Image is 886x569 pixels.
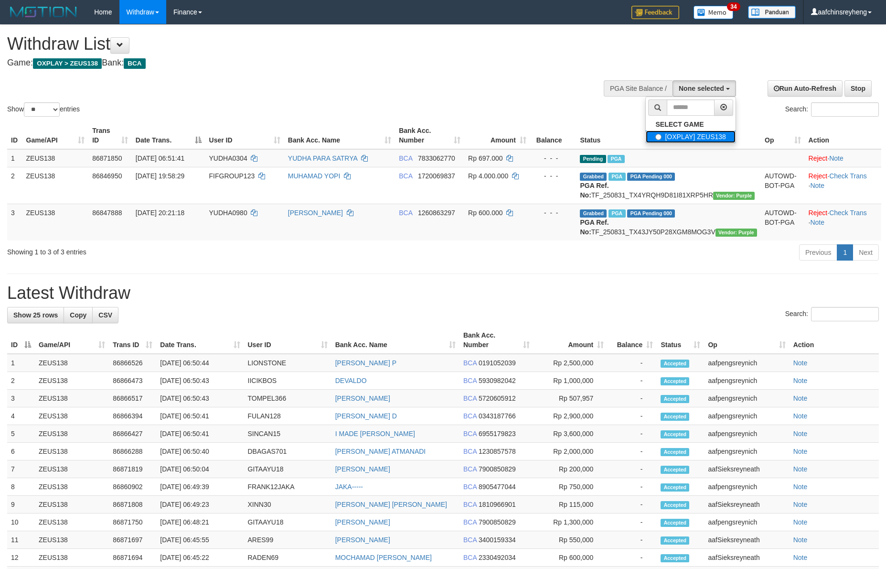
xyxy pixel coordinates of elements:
[793,394,808,402] a: Note
[809,172,828,180] a: Reject
[109,531,156,549] td: 86871697
[748,6,796,19] img: panduan.png
[244,425,331,443] td: SINCAN15
[479,465,516,473] span: Copy 7900850829 to clipboard
[534,549,608,567] td: Rp 600,000
[761,204,805,241] td: AUTOWD-BOT-PGA
[479,554,516,561] span: Copy 2330492034 to clipboard
[576,122,761,149] th: Status
[661,501,689,509] span: Accepted
[608,496,657,514] td: -
[463,394,477,402] span: BCA
[608,390,657,407] td: -
[534,171,573,181] div: - - -
[704,514,789,531] td: aafpengsreynich
[205,122,284,149] th: User ID: activate to sort column ascending
[580,173,607,181] span: Grabbed
[92,154,122,162] span: 86871850
[209,172,255,180] span: FIFGROUP123
[7,443,35,460] td: 6
[479,359,516,367] span: Copy 0191052039 to clipboard
[704,327,789,354] th: Op: activate to sort column ascending
[209,154,247,162] span: YUDHA0304
[156,460,244,478] td: [DATE] 06:50:04
[811,102,879,117] input: Search:
[156,425,244,443] td: [DATE] 06:50:41
[479,483,516,491] span: Copy 8905477044 to clipboard
[136,172,184,180] span: [DATE] 19:58:29
[7,34,581,54] h1: Withdraw List
[7,549,35,567] td: 12
[124,58,145,69] span: BCA
[395,122,464,149] th: Bank Acc. Number: activate to sort column ascending
[534,390,608,407] td: Rp 507,957
[805,167,881,204] td: · ·
[64,307,93,323] a: Copy
[35,496,109,514] td: ZEUS138
[335,430,415,438] a: I MADE [PERSON_NAME]
[608,407,657,425] td: -
[35,514,109,531] td: ZEUS138
[244,496,331,514] td: XINN30
[534,478,608,496] td: Rp 750,000
[608,372,657,390] td: -
[704,354,789,372] td: aafpengsreynich
[627,209,675,218] span: PGA Pending
[244,478,331,496] td: FRANK12JAKA
[109,372,156,390] td: 86866473
[35,407,109,425] td: ZEUS138
[810,219,824,226] a: Note
[109,443,156,460] td: 86866288
[534,208,573,218] div: - - -
[661,483,689,492] span: Accepted
[288,209,343,217] a: [PERSON_NAME]
[284,122,395,149] th: Bank Acc. Name: activate to sort column ascending
[7,425,35,443] td: 5
[418,154,455,162] span: Copy 7833062770 to clipboard
[704,549,789,567] td: aafSieksreyneath
[22,167,89,204] td: ZEUS138
[805,204,881,241] td: · ·
[468,172,508,180] span: Rp 4.000.000
[463,377,477,384] span: BCA
[109,496,156,514] td: 86871808
[335,412,397,420] a: [PERSON_NAME] D
[244,390,331,407] td: TOMPEL366
[768,80,843,97] a: Run Auto-Refresh
[661,377,689,385] span: Accepted
[156,443,244,460] td: [DATE] 06:50:40
[335,394,390,402] a: [PERSON_NAME]
[7,496,35,514] td: 9
[790,327,879,354] th: Action
[7,390,35,407] td: 3
[608,460,657,478] td: -
[335,501,447,508] a: [PERSON_NAME] [PERSON_NAME]
[694,6,734,19] img: Button%20Memo.svg
[459,327,534,354] th: Bank Acc. Number: activate to sort column ascending
[335,483,363,491] a: JAKA-----
[335,377,367,384] a: DEVALDO
[35,372,109,390] td: ZEUS138
[244,531,331,549] td: ARES99
[829,172,867,180] a: Check Trans
[156,478,244,496] td: [DATE] 06:49:39
[109,549,156,567] td: 86871694
[35,460,109,478] td: ZEUS138
[646,118,735,131] a: SELECT GAME
[661,466,689,474] span: Accepted
[534,153,573,163] div: - - -
[244,407,331,425] td: FULAN128
[704,531,789,549] td: aafSieksreyneath
[331,327,459,354] th: Bank Acc. Name: activate to sort column ascending
[92,209,122,217] span: 86847888
[853,244,879,261] a: Next
[576,204,761,241] td: TF_250831_TX43JY50P28XGM8MOG3V
[70,311,86,319] span: Copy
[7,327,35,354] th: ID: activate to sort column descending
[35,425,109,443] td: ZEUS138
[463,536,477,544] span: BCA
[209,209,247,217] span: YUDHA0980
[7,5,80,19] img: MOTION_logo.png
[799,244,837,261] a: Previous
[793,554,808,561] a: Note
